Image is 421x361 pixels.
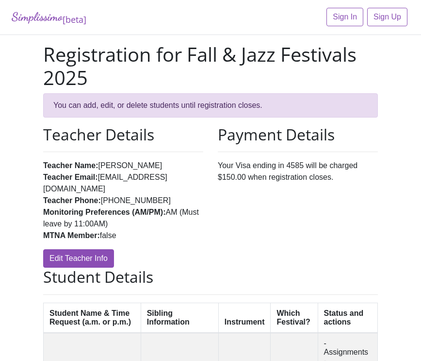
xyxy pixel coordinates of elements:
th: Student Name & Time Request (a.m. or p.m.) [44,303,141,333]
th: Which Festival? [271,303,318,333]
strong: Teacher Email: [43,173,98,181]
a: Sign In [326,8,363,26]
div: Your Visa ending in 4585 will be charged $150.00 when registration closes. [210,125,385,268]
a: Sign Up [367,8,407,26]
li: false [43,230,203,241]
h2: Student Details [43,268,378,286]
li: [PHONE_NUMBER] [43,195,203,206]
a: Simplissimo[beta] [12,8,86,27]
li: [PERSON_NAME] [43,160,203,172]
th: Sibling Information [141,303,218,333]
a: Edit Teacher Info [43,249,114,268]
strong: Teacher Name: [43,161,98,170]
li: AM (Must leave by 11:00AM) [43,206,203,230]
h1: Registration for Fall & Jazz Festivals 2025 [43,43,378,89]
strong: MTNA Member: [43,231,100,240]
h2: Teacher Details [43,125,203,144]
h2: Payment Details [218,125,378,144]
sub: [beta] [63,14,86,25]
strong: Monitoring Preferences (AM/PM): [43,208,165,216]
th: Instrument [218,303,271,333]
th: Status and actions [318,303,378,333]
strong: Teacher Phone: [43,196,101,205]
li: [EMAIL_ADDRESS][DOMAIN_NAME] [43,172,203,195]
div: You can add, edit, or delete students until registration closes. [43,93,378,118]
